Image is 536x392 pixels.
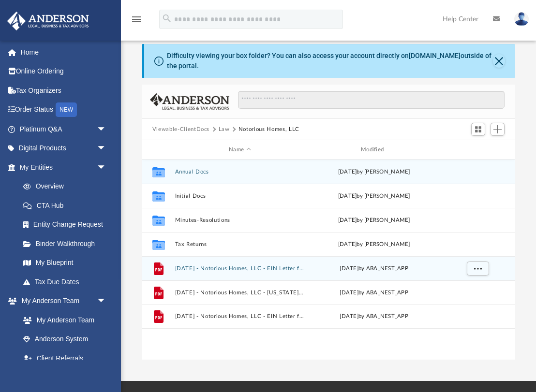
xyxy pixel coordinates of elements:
[7,119,121,139] a: Platinum Q&Aarrow_drop_down
[309,192,439,201] div: [DATE] by [PERSON_NAME]
[14,253,116,273] a: My Blueprint
[97,139,116,159] span: arrow_drop_down
[514,12,529,26] img: User Pic
[466,261,489,276] button: More options
[309,216,439,225] div: [DATE] by [PERSON_NAME]
[14,215,121,234] a: Entity Change Request
[443,145,511,154] div: id
[309,168,439,176] div: [DATE] by [PERSON_NAME]
[309,289,439,297] div: [DATE] by ABA_NEST_APP
[7,62,121,81] a: Online Ordering
[175,313,305,319] button: [DATE] - Notorious Homes, LLC - EIN Letter from IRS.pdf
[7,100,121,120] a: Order StatusNEW
[175,169,305,175] button: Annual Docs
[7,139,121,158] a: Digital Productsarrow_drop_down
[309,312,439,321] div: [DATE] by ABA_NEST_APP
[175,217,305,223] button: Minutes-Resolutions
[493,54,505,68] button: Close
[14,234,121,253] a: Binder Walkthrough
[97,291,116,311] span: arrow_drop_down
[175,290,305,296] button: [DATE] - Notorious Homes, LLC - [US_STATE] Franchise from [US_STATE] Comptroller.pdf
[142,160,515,360] div: grid
[167,51,493,71] div: Difficulty viewing your box folder? You can also access your account directly on outside of the p...
[14,177,121,196] a: Overview
[131,14,142,25] i: menu
[175,241,305,247] button: Tax Returns
[4,12,92,30] img: Anderson Advisors Platinum Portal
[14,310,111,330] a: My Anderson Team
[162,13,172,24] i: search
[174,145,304,154] div: Name
[219,125,230,134] button: Law
[309,264,439,273] div: [DATE] by ABA_NEST_APP
[97,158,116,177] span: arrow_drop_down
[409,52,461,59] a: [DOMAIN_NAME]
[238,125,299,134] button: Notorious Homes, LLC
[175,265,305,272] button: [DATE] - Notorious Homes, LLC - EIN Letter from IRS.pdf
[14,272,121,291] a: Tax Due Dates
[309,240,439,249] div: [DATE] by [PERSON_NAME]
[238,91,505,109] input: Search files and folders
[309,145,439,154] div: Modified
[7,81,121,100] a: Tax Organizers
[14,196,121,215] a: CTA Hub
[7,43,121,62] a: Home
[131,18,142,25] a: menu
[14,330,116,349] a: Anderson System
[152,125,209,134] button: Viewable-ClientDocs
[14,348,116,368] a: Client Referrals
[491,123,505,136] button: Add
[97,119,116,139] span: arrow_drop_down
[7,291,116,311] a: My Anderson Teamarrow_drop_down
[146,145,170,154] div: id
[175,193,305,199] button: Initial Docs
[7,158,121,177] a: My Entitiesarrow_drop_down
[471,123,486,136] button: Switch to Grid View
[56,102,77,117] div: NEW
